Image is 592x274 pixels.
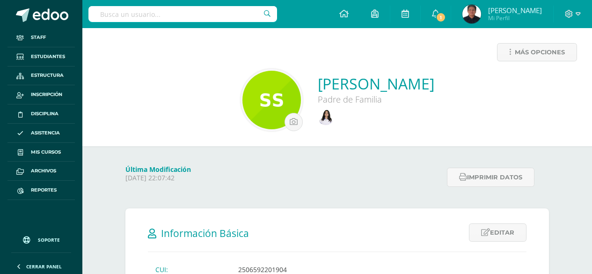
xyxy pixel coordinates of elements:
a: Estudiantes [7,47,75,67]
span: Mis cursos [31,148,61,156]
span: Reportes [31,186,57,194]
span: Disciplina [31,110,58,118]
img: efac878e2632f739e5f5c9c492fcac19.png [318,109,334,125]
span: Información Básica [161,227,249,240]
a: Staff [7,28,75,47]
div: Padre de Familia [318,94,434,105]
span: Asistencia [31,129,60,137]
span: Cerrar panel [26,263,62,270]
a: Soporte [11,227,71,250]
a: [PERSON_NAME] [318,74,434,94]
a: Reportes [7,181,75,200]
span: Staff [31,34,46,41]
p: [DATE] 22:07:42 [125,174,441,182]
img: dfb2445352bbaa30de7fa1c39f03f7f6.png [462,5,481,23]
span: Estudiantes [31,53,65,60]
a: Más opciones [497,43,577,61]
img: 9e94ea31863c27e597fff2d9f365959a.png [242,71,301,129]
h4: Última Modificación [125,165,441,174]
a: Asistencia [7,124,75,143]
span: Archivos [31,167,56,175]
span: Estructura [31,72,64,79]
a: Inscripción [7,85,75,104]
span: Mi Perfil [488,14,542,22]
a: Editar [469,223,526,242]
a: Mis cursos [7,143,75,162]
a: Estructura [7,67,75,86]
span: Inscripción [31,91,62,98]
a: Archivos [7,162,75,181]
a: Disciplina [7,104,75,124]
span: 1 [436,12,446,22]
button: Imprimir datos [447,168,534,187]
input: Busca un usuario... [88,6,277,22]
span: Soporte [38,237,60,243]
span: [PERSON_NAME] [488,6,542,15]
span: Más opciones [515,44,565,61]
